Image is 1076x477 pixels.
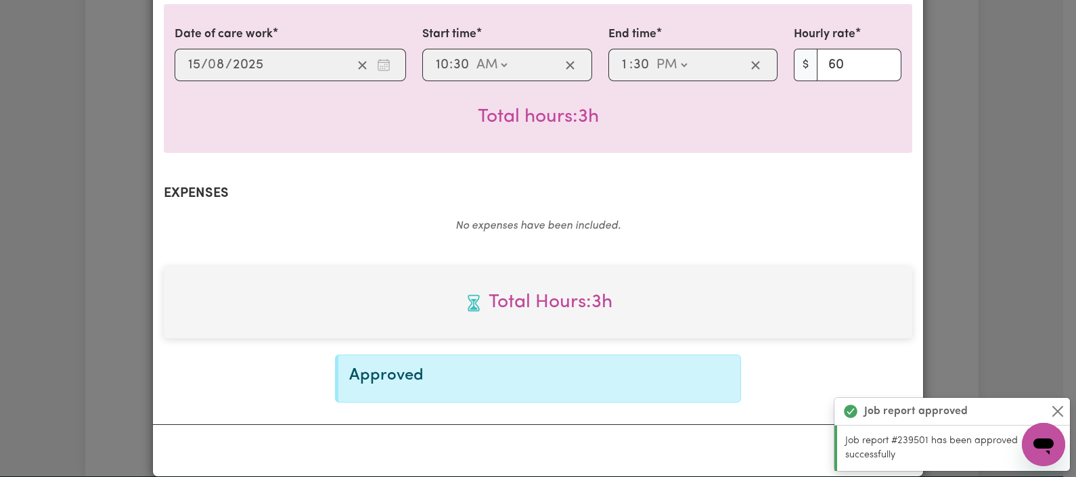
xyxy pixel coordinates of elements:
[187,55,201,75] input: --
[373,55,395,75] button: Enter the date of care work
[478,108,599,127] span: Total hours worked: 3 hours
[232,55,264,75] input: ----
[845,434,1062,463] p: Job report #239501 has been approved successfully
[175,288,901,317] span: Total hours worked: 3 hours
[208,55,225,75] input: --
[608,26,656,43] label: End time
[455,221,621,231] em: No expenses have been included.
[352,55,373,75] button: Clear date
[621,55,630,75] input: --
[422,26,476,43] label: Start time
[794,26,855,43] label: Hourly rate
[201,58,208,72] span: /
[633,55,650,75] input: --
[225,58,232,72] span: /
[449,58,453,72] span: :
[453,55,470,75] input: --
[629,58,633,72] span: :
[1022,423,1065,466] iframe: Button to launch messaging window
[208,58,216,72] span: 0
[794,49,817,81] span: $
[175,26,273,43] label: Date of care work
[164,185,912,202] h2: Expenses
[349,367,424,384] span: Approved
[864,403,968,419] strong: Job report approved
[1050,403,1066,419] button: Close
[435,55,449,75] input: --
